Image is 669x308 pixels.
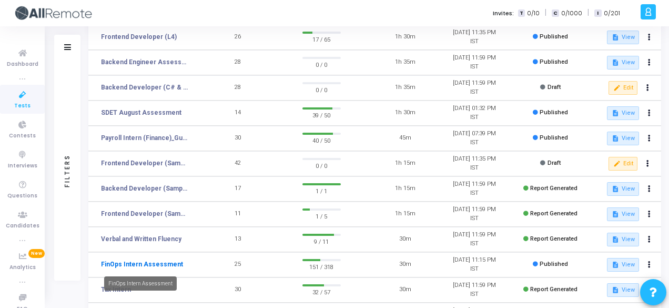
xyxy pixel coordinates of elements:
label: Invites: [493,9,514,18]
td: 26 [204,25,273,50]
td: 28 [204,75,273,101]
a: Frontend Developer (L4) [101,32,177,42]
button: View [607,258,639,272]
span: 0/10 [527,9,540,18]
span: 17 / 65 [302,34,341,44]
td: 28 [204,50,273,75]
span: 0/1000 [561,9,582,18]
span: 32 / 57 [302,286,341,297]
span: Published [540,109,568,116]
span: Published [540,33,568,40]
span: Report Generated [530,286,577,293]
span: I [594,9,601,17]
mat-icon: description [611,236,619,243]
span: | [545,7,546,18]
mat-icon: description [611,261,619,269]
a: Backend Engineer Assessment [101,57,188,67]
span: 40 / 50 [302,135,341,145]
td: [DATE] 11:15 PM IST [440,252,509,277]
span: 0 / 0 [302,84,341,95]
a: SDET August Assessment [101,108,181,117]
span: Report Generated [530,185,577,192]
td: 1h 35m [370,75,440,101]
button: View [607,106,639,120]
mat-icon: edit [613,160,620,167]
a: Frontend Developer (Sample payo) [101,209,188,218]
td: 25 [204,252,273,277]
span: Contests [9,132,36,141]
td: 45m [370,126,440,151]
td: [DATE] 11:59 PM IST [440,202,509,227]
button: View [607,233,639,246]
span: 39 / 50 [302,110,341,120]
td: [DATE] 11:59 PM IST [440,227,509,252]
td: 11 [204,202,273,227]
button: View [607,283,639,297]
mat-icon: description [611,110,619,117]
span: | [587,7,589,18]
td: 1h 15m [370,176,440,202]
button: View [607,56,639,69]
mat-icon: description [611,59,619,66]
td: [DATE] 07:39 PM IST [440,126,509,151]
td: 13 [204,227,273,252]
td: [DATE] 11:59 PM IST [440,50,509,75]
span: Published [540,134,568,141]
span: Report Generated [530,210,577,217]
td: 42 [204,151,273,176]
img: logo [13,3,92,24]
td: 1h 15m [370,151,440,176]
mat-icon: description [611,34,619,41]
button: Edit [609,157,637,171]
div: FinOps Intern Assessment [104,276,177,291]
span: 1 / 5 [302,211,341,221]
span: Interviews [8,162,37,171]
span: 9 / 11 [302,236,341,246]
span: Published [540,261,568,267]
span: C [552,9,559,17]
a: Backend Developer (Sample Payo) [101,184,188,193]
td: [DATE] 11:59 PM IST [440,75,509,101]
button: View [607,31,639,44]
span: Candidates [6,222,39,231]
td: 1h 30m [370,101,440,126]
span: Analytics [9,263,36,272]
span: New [28,249,45,258]
button: View [607,132,639,145]
span: T [518,9,525,17]
span: 0 / 0 [302,160,341,171]
td: 30m [370,252,440,277]
button: View [607,207,639,221]
td: 30m [370,227,440,252]
span: 151 / 318 [302,261,341,272]
span: Report Generated [530,235,577,242]
span: Tests [14,102,31,111]
td: [DATE] 01:32 PM IST [440,101,509,126]
td: [DATE] 11:35 PM IST [440,25,509,50]
span: Draft [548,84,561,91]
a: Backend Developer (C# & .Net) [101,83,188,92]
a: FinOps Intern Assessment [101,260,183,269]
mat-icon: description [611,185,619,193]
span: 0/201 [604,9,620,18]
td: 1h 35m [370,50,440,75]
td: [DATE] 11:59 PM IST [440,176,509,202]
td: 17 [204,176,273,202]
mat-icon: edit [613,84,620,92]
span: 1 / 1 [302,185,341,196]
span: Draft [548,160,561,166]
a: Payroll Intern (Finance)_Gurugram_Campus [101,133,188,143]
span: Dashboard [7,60,38,69]
div: Filters [63,113,72,228]
td: 1h 30m [370,25,440,50]
button: Edit [609,81,637,95]
mat-icon: description [611,286,619,294]
td: [DATE] 11:59 PM IST [440,277,509,303]
span: Questions [7,192,37,201]
a: Frontend Developer (Sample payo) [101,158,188,168]
mat-icon: description [611,211,619,218]
button: View [607,182,639,196]
mat-icon: description [611,135,619,142]
td: 1h 15m [370,202,440,227]
span: Published [540,58,568,65]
